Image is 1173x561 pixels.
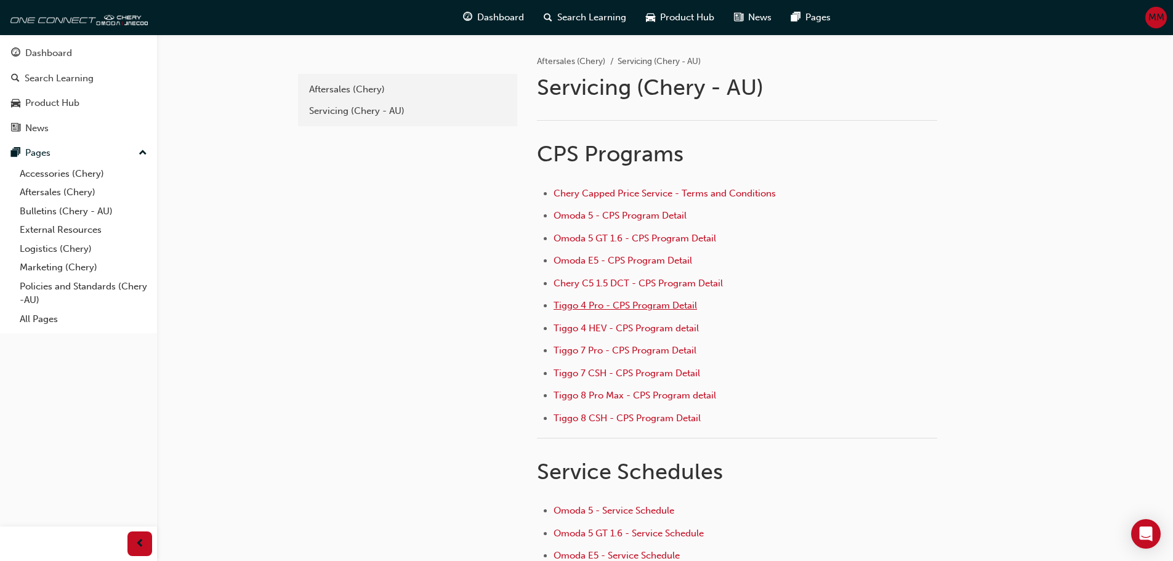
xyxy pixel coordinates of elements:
h1: Servicing (Chery - AU) [537,74,941,101]
a: Dashboard [5,42,152,65]
a: Bulletins (Chery - AU) [15,202,152,221]
span: Dashboard [477,10,524,25]
div: Servicing (Chery - AU) [309,104,506,118]
a: guage-iconDashboard [453,5,534,30]
span: search-icon [544,10,552,25]
a: All Pages [15,310,152,329]
button: Pages [5,142,152,164]
span: news-icon [734,10,743,25]
span: guage-icon [463,10,472,25]
a: Tiggo 4 HEV - CPS Program detail [554,323,699,334]
span: up-icon [139,145,147,161]
a: search-iconSearch Learning [534,5,636,30]
a: pages-iconPages [781,5,840,30]
span: Search Learning [557,10,626,25]
div: Product Hub [25,96,79,110]
a: Omoda E5 - Service Schedule [554,550,680,561]
div: Pages [25,146,50,160]
span: news-icon [11,123,20,134]
a: External Resources [15,220,152,240]
button: MM [1145,7,1167,28]
div: News [25,121,49,135]
div: Dashboard [25,46,72,60]
a: news-iconNews [724,5,781,30]
span: search-icon [11,73,20,84]
a: Aftersales (Chery) [303,79,512,100]
span: News [748,10,772,25]
a: Servicing (Chery - AU) [303,100,512,122]
div: Search Learning [25,71,94,86]
li: Servicing (Chery - AU) [618,55,701,69]
span: CPS Programs [537,140,683,167]
a: Omoda 5 GT 1.6 - Service Schedule [554,528,704,539]
a: Tiggo 4 Pro - CPS Program Detail [554,300,697,311]
a: News [5,117,152,140]
a: car-iconProduct Hub [636,5,724,30]
div: Aftersales (Chery) [309,83,506,97]
a: Marketing (Chery) [15,258,152,277]
a: Tiggo 7 CSH - CPS Program Detail [554,368,700,379]
span: prev-icon [135,536,145,552]
div: Open Intercom Messenger [1131,519,1161,549]
span: guage-icon [11,48,20,59]
a: Policies and Standards (Chery -AU) [15,277,152,310]
a: Logistics (Chery) [15,240,152,259]
button: DashboardSearch LearningProduct HubNews [5,39,152,142]
a: Omoda 5 GT 1.6 - CPS Program Detail [554,233,716,244]
a: Product Hub [5,92,152,115]
span: Service Schedules [537,458,723,485]
a: Chery C5 1.5 DCT - CPS Program Detail [554,278,723,289]
a: Omoda 5 - CPS Program Detail [554,210,687,221]
span: Product Hub [660,10,714,25]
span: Pages [805,10,831,25]
span: car-icon [11,98,20,109]
span: pages-icon [791,10,800,25]
a: Accessories (Chery) [15,164,152,184]
span: pages-icon [11,148,20,159]
a: Omoda E5 - CPS Program Detail [554,255,692,266]
a: Chery Capped Price Service - Terms and Conditions [554,188,776,199]
a: Aftersales (Chery) [537,56,605,67]
a: Omoda 5 - Service Schedule [554,505,674,516]
a: Tiggo 7 Pro - CPS Program Detail [554,345,696,356]
a: Tiggo 8 CSH - CPS Program Detail [554,413,701,424]
a: Tiggo 8 Pro Max - CPS Program detail [554,390,716,401]
a: Aftersales (Chery) [15,183,152,202]
img: oneconnect [6,5,148,30]
span: MM [1148,10,1164,25]
span: car-icon [646,10,655,25]
a: Search Learning [5,67,152,90]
